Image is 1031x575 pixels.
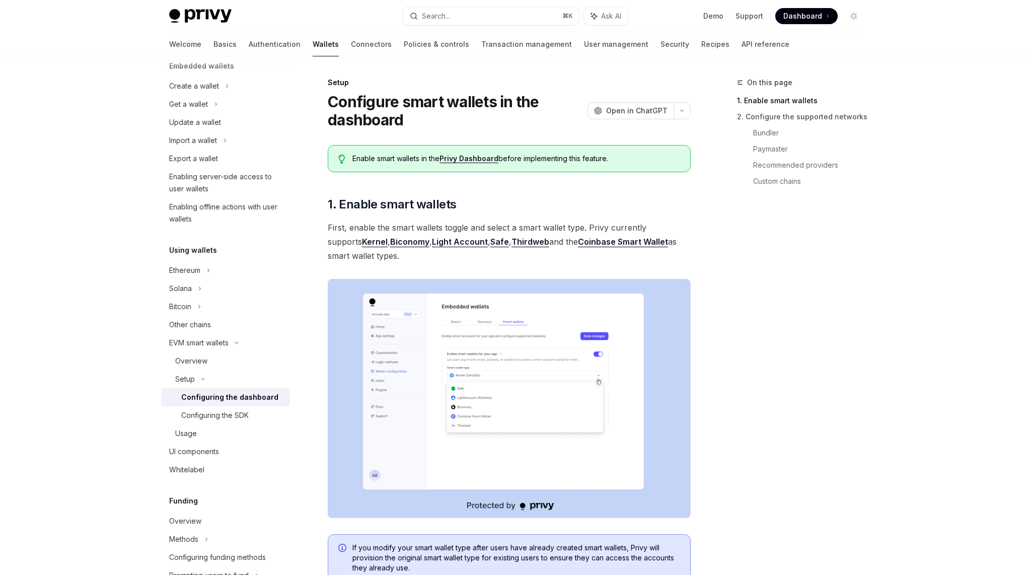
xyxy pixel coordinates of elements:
div: Create a wallet [169,80,219,92]
a: Update a wallet [161,113,290,131]
h5: Funding [169,495,198,507]
a: Enabling server-side access to user wallets [161,168,290,198]
a: Recipes [701,32,729,56]
span: Open in ChatGPT [606,106,668,116]
a: Usage [161,424,290,443]
a: Wallets [313,32,339,56]
span: Ask AI [601,11,621,21]
div: Enabling server-side access to user wallets [169,171,284,195]
div: Search... [422,10,450,22]
div: Setup [328,78,691,88]
a: Configuring the SDK [161,406,290,424]
span: ⌘ K [562,12,573,20]
a: Coinbase Smart Wallet [578,237,668,247]
a: Policies & controls [404,32,469,56]
a: Basics [213,32,237,56]
div: Overview [175,355,207,367]
button: Toggle dark mode [846,8,862,24]
h1: Configure smart wallets in the dashboard [328,93,583,129]
a: Biconomy [390,237,429,247]
a: Overview [161,512,290,530]
button: Open in ChatGPT [587,102,674,119]
div: Overview [169,515,201,527]
div: Solana [169,282,192,295]
div: Whitelabel [169,464,204,476]
span: First, enable the smart wallets toggle and select a smart wallet type. Privy currently supports ,... [328,221,691,263]
a: Recommended providers [753,157,870,173]
div: Setup [175,373,195,385]
button: Search...⌘K [403,7,579,25]
a: Safe [490,237,509,247]
a: UI components [161,443,290,461]
div: Configuring the SDK [181,409,249,421]
a: Bundler [753,125,870,141]
a: Kernel [362,237,388,247]
div: Ethereum [169,264,200,276]
a: Welcome [169,32,201,56]
a: Support [735,11,763,21]
div: Bitcoin [169,301,191,313]
a: Enabling offline actions with user wallets [161,198,290,228]
div: Export a wallet [169,153,218,165]
span: On this page [747,77,792,89]
a: Overview [161,352,290,370]
div: Import a wallet [169,134,217,147]
div: Usage [175,427,197,440]
div: Get a wallet [169,98,208,110]
a: Custom chains [753,173,870,189]
span: If you modify your smart wallet type after users have already created smart wallets, Privy will p... [352,543,680,573]
a: Light Account [432,237,488,247]
a: Configuring the dashboard [161,388,290,406]
span: Dashboard [783,11,822,21]
a: API reference [742,32,789,56]
a: Whitelabel [161,461,290,479]
div: Other chains [169,319,211,331]
a: Thirdweb [511,237,549,247]
a: 2. Configure the supported networks [737,109,870,125]
a: Demo [703,11,723,21]
a: Export a wallet [161,150,290,168]
div: UI components [169,446,219,458]
img: Sample enable smart wallets [328,279,691,518]
svg: Info [338,544,348,554]
a: Paymaster [753,141,870,157]
div: Enabling offline actions with user wallets [169,201,284,225]
span: 1. Enable smart wallets [328,196,456,212]
a: 1. Enable smart wallets [737,93,870,109]
a: Privy Dashboard [439,154,498,163]
a: Security [660,32,689,56]
svg: Tip [338,155,345,164]
div: Configuring the dashboard [181,391,278,403]
a: Other chains [161,316,290,334]
a: User management [584,32,648,56]
a: Configuring funding methods [161,548,290,566]
a: Transaction management [481,32,572,56]
div: Methods [169,533,198,545]
a: Dashboard [775,8,838,24]
div: Update a wallet [169,116,221,128]
img: light logo [169,9,232,23]
h5: Using wallets [169,244,217,256]
div: EVM smart wallets [169,337,229,349]
span: Enable smart wallets in the before implementing this feature. [352,154,680,164]
a: Connectors [351,32,392,56]
a: Authentication [249,32,301,56]
div: Configuring funding methods [169,551,266,563]
button: Ask AI [584,7,628,25]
